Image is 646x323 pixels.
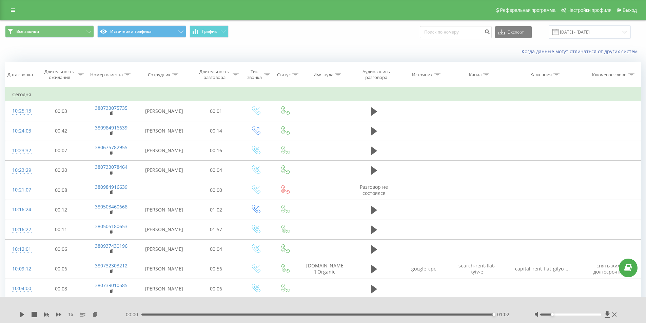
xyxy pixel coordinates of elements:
a: 380937430196 [95,243,128,249]
td: 00:07 [37,141,86,160]
td: google_cpc [397,259,450,279]
div: Длительность ожидания [43,69,76,80]
a: 380675782955 [95,144,128,150]
button: График [190,25,229,38]
span: capital_rent_flat_gilyo_... [515,265,570,272]
a: Когда данные могут отличаться от других систем [522,48,641,55]
td: 00:00 [192,180,241,200]
span: Выход [623,7,637,13]
td: [PERSON_NAME] [137,239,192,259]
td: 00:04 [192,239,241,259]
div: 10:23:29 [12,164,30,177]
div: Кампания [530,72,552,78]
button: Экспорт [495,26,532,38]
span: График [202,29,217,34]
a: 380984916639 [95,184,128,190]
div: Дата звонка [7,72,33,78]
td: 00:03 [37,101,86,121]
td: 00:16 [192,141,241,160]
a: 380503460668 [95,203,128,210]
td: 00:20 [37,160,86,180]
div: 10:09:12 [12,262,30,276]
div: Имя пула [313,72,333,78]
div: 10:16:24 [12,203,30,216]
span: Настройки профиля [567,7,611,13]
td: 00:08 [37,279,86,299]
div: 10:24:03 [12,124,30,138]
td: 00:42 [37,121,86,141]
span: Разговор не состоялся [360,184,388,196]
td: [PERSON_NAME] [137,101,192,121]
span: 01:02 [497,311,509,318]
div: Источник [412,72,433,78]
td: [PERSON_NAME] [137,160,192,180]
div: Accessibility label [551,313,554,316]
td: [PERSON_NAME] [137,259,192,279]
span: 00:00 [126,311,141,318]
td: 00:08 [37,180,86,200]
span: Все звонки [16,29,39,34]
td: [PERSON_NAME] [137,200,192,220]
td: [PERSON_NAME] [137,141,192,160]
td: 01:57 [192,220,241,239]
div: Канал [469,72,482,78]
td: [PERSON_NAME] [137,279,192,299]
td: 00:04 [192,160,241,180]
td: 00:06 [192,279,241,299]
a: 380505180653 [95,223,128,229]
div: 10:21:07 [12,183,30,197]
td: [PERSON_NAME] [137,121,192,141]
td: 00:11 [37,220,86,239]
a: 380984916639 [95,124,128,131]
td: 00:01 [192,101,241,121]
div: Accessibility label [492,313,495,316]
button: Все звонки [5,25,94,38]
div: Тип звонка [247,69,262,80]
div: 10:12:01 [12,243,30,256]
span: Реферальная программа [500,7,555,13]
a: 380733078464 [95,164,128,170]
button: Источники трафика [97,25,186,38]
td: 00:14 [192,121,241,141]
div: Сотрудник [148,72,171,78]
a: 380732303212 [95,262,128,269]
div: Статус [277,72,291,78]
div: 10:16:22 [12,223,30,236]
span: 1 x [68,311,73,318]
a: 380733075735 [95,105,128,111]
span: снять жилье долгосрочно ... [593,262,629,275]
div: 10:04:00 [12,282,30,295]
div: Длительность разговора [198,69,231,80]
div: Номер клиента [90,72,123,78]
a: 380739010585 [95,282,128,288]
div: Аудиозапись разговора [356,69,396,80]
td: Сегодня [5,88,641,101]
td: [DOMAIN_NAME] Organic [299,259,350,279]
div: 10:25:13 [12,104,30,118]
td: [PERSON_NAME] [137,220,192,239]
td: 00:56 [192,259,241,279]
td: 00:06 [37,259,86,279]
div: Ключевое слово [592,72,627,78]
div: 10:23:32 [12,144,30,157]
td: 00:12 [37,200,86,220]
td: search-rent-flat-kyiv-e [450,259,503,279]
input: Поиск по номеру [420,26,492,38]
td: 00:06 [37,239,86,259]
td: 01:02 [192,200,241,220]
